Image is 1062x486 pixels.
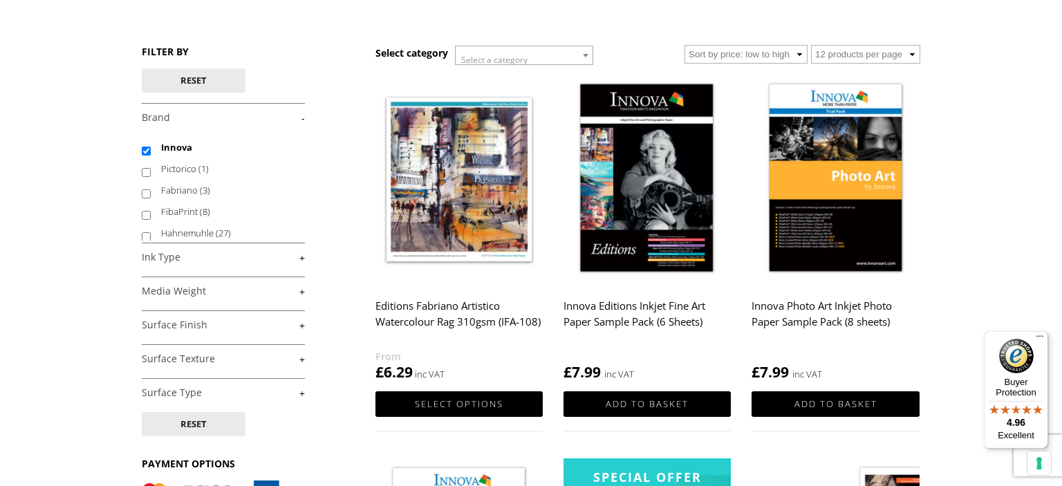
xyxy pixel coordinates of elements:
[563,75,731,382] a: Innova Editions Inkjet Fine Art Paper Sample Pack (6 Sheets) £7.99 inc VAT
[375,46,448,59] h3: Select category
[161,158,292,180] label: Pictorico
[752,391,919,417] a: Add to basket: “Innova Photo Art Inkjet Photo Paper Sample Pack (8 sheets)”
[142,277,305,304] h4: Media Weight
[752,293,919,348] h2: Innova Photo Art Inkjet Photo Paper Sample Pack (8 sheets)
[161,223,292,244] label: Hahnemuhle
[1027,451,1051,475] button: Your consent preferences for tracking technologies
[375,362,413,382] bdi: 6.29
[200,205,210,218] span: (8)
[161,137,292,158] label: Innova
[142,344,305,372] h4: Surface Texture
[161,201,292,223] label: FibaPrint
[142,251,305,264] a: +
[142,378,305,406] h4: Surface Type
[142,386,305,400] a: +
[752,362,760,382] span: £
[563,75,731,284] img: Innova Editions Inkjet Fine Art Paper Sample Pack (6 Sheets)
[142,111,305,124] a: -
[142,457,305,470] h3: PAYMENT OPTIONS
[792,366,822,382] strong: inc VAT
[984,377,1048,398] p: Buyer Protection
[563,391,731,417] a: Add to basket: “Innova Editions Inkjet Fine Art Paper Sample Pack (6 Sheets)”
[563,362,601,382] bdi: 7.99
[752,75,919,284] img: Innova Photo Art Inkjet Photo Paper Sample Pack (8 sheets)
[142,45,305,58] h3: FILTER BY
[142,412,245,436] button: Reset
[461,54,528,66] span: Select a category
[142,68,245,93] button: Reset
[161,180,292,201] label: Fabriano
[142,285,305,298] a: +
[752,362,789,382] bdi: 7.99
[375,362,384,382] span: £
[142,353,305,366] a: +
[984,331,1048,449] button: Trusted Shops TrustmarkBuyer Protection4.96Excellent
[375,391,543,417] a: Select options for “Editions Fabriano Artistico Watercolour Rag 310gsm (IFA-108)”
[1032,331,1048,348] button: Menu
[142,319,305,332] a: +
[375,75,543,382] a: Editions Fabriano Artistico Watercolour Rag 310gsm (IFA-108) £6.29
[142,243,305,270] h4: Ink Type
[375,293,543,348] h2: Editions Fabriano Artistico Watercolour Rag 310gsm (IFA-108)
[216,227,231,239] span: (27)
[999,339,1034,373] img: Trusted Shops Trustmark
[684,45,808,64] select: Shop order
[563,293,731,348] h2: Innova Editions Inkjet Fine Art Paper Sample Pack (6 Sheets)
[142,310,305,338] h4: Surface Finish
[1007,417,1025,428] span: 4.96
[984,430,1048,441] p: Excellent
[604,366,634,382] strong: inc VAT
[198,162,209,175] span: (1)
[142,103,305,131] h4: Brand
[563,362,572,382] span: £
[200,184,210,196] span: (3)
[752,75,919,382] a: Innova Photo Art Inkjet Photo Paper Sample Pack (8 sheets) £7.99 inc VAT
[375,75,543,284] img: Editions Fabriano Artistico Watercolour Rag 310gsm (IFA-108)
